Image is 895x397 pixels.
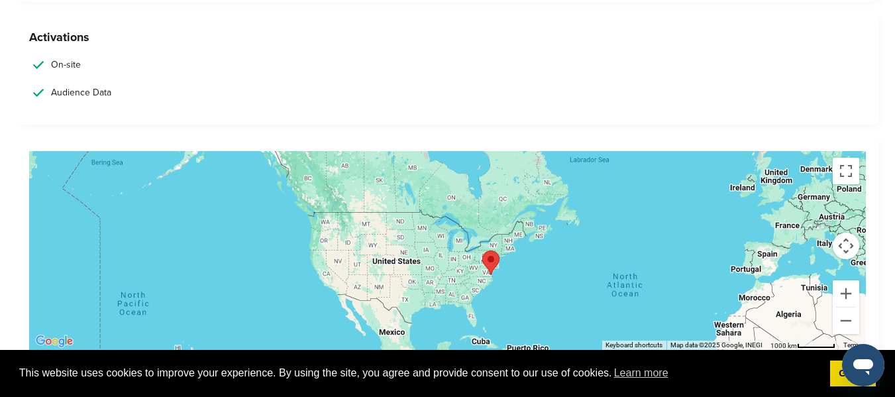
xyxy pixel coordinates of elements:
[833,308,859,334] button: Zoom out
[19,363,819,383] span: This website uses cookies to improve your experience. By using the site, you agree and provide co...
[612,363,670,383] a: learn more about cookies
[843,341,862,349] a: Terms (opens in new tab)
[833,158,859,184] button: Toggle fullscreen view
[766,341,839,350] button: Map Scale: 1000 km per 54 pixels
[670,341,763,349] span: Map data ©2025 Google, INEGI
[833,280,859,307] button: Zoom in
[51,58,81,72] span: On-site
[32,333,76,350] a: Open this area in Google Maps (opens a new window)
[605,341,662,350] button: Keyboard shortcuts
[51,85,111,100] span: Audience Data
[770,342,797,349] span: 1000 km
[32,333,76,350] img: Google
[29,28,866,46] h3: Activations
[833,233,859,259] button: Map camera controls
[842,344,884,386] iframe: Button to launch messaging window
[830,361,876,387] a: dismiss cookie message
[477,245,505,280] div: Norfolk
